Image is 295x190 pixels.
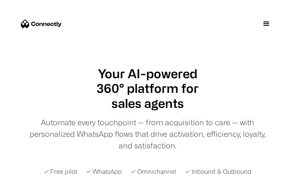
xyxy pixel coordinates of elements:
div: ✓ Omnichannel [131,167,176,176]
div: ✓ Free pilot [44,167,77,176]
div: carousel [109,96,186,111]
div: Automate every touchpoint — from acquisition to care — with personalized WhatsApp flows that driv... [26,117,269,151]
div: ✓ WhatsApp [86,167,122,176]
aside: Language selected: English [8,176,46,187]
h1: sales agents [109,96,186,111]
div: menu [255,12,278,35]
ul: Language list [15,177,46,187]
a: home [17,18,62,30]
h1: Your AI-powered 360° platform for [26,66,269,96]
div: ✓ Inbound & Outbound [185,167,251,176]
div: 1 of 4 [109,96,186,111]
